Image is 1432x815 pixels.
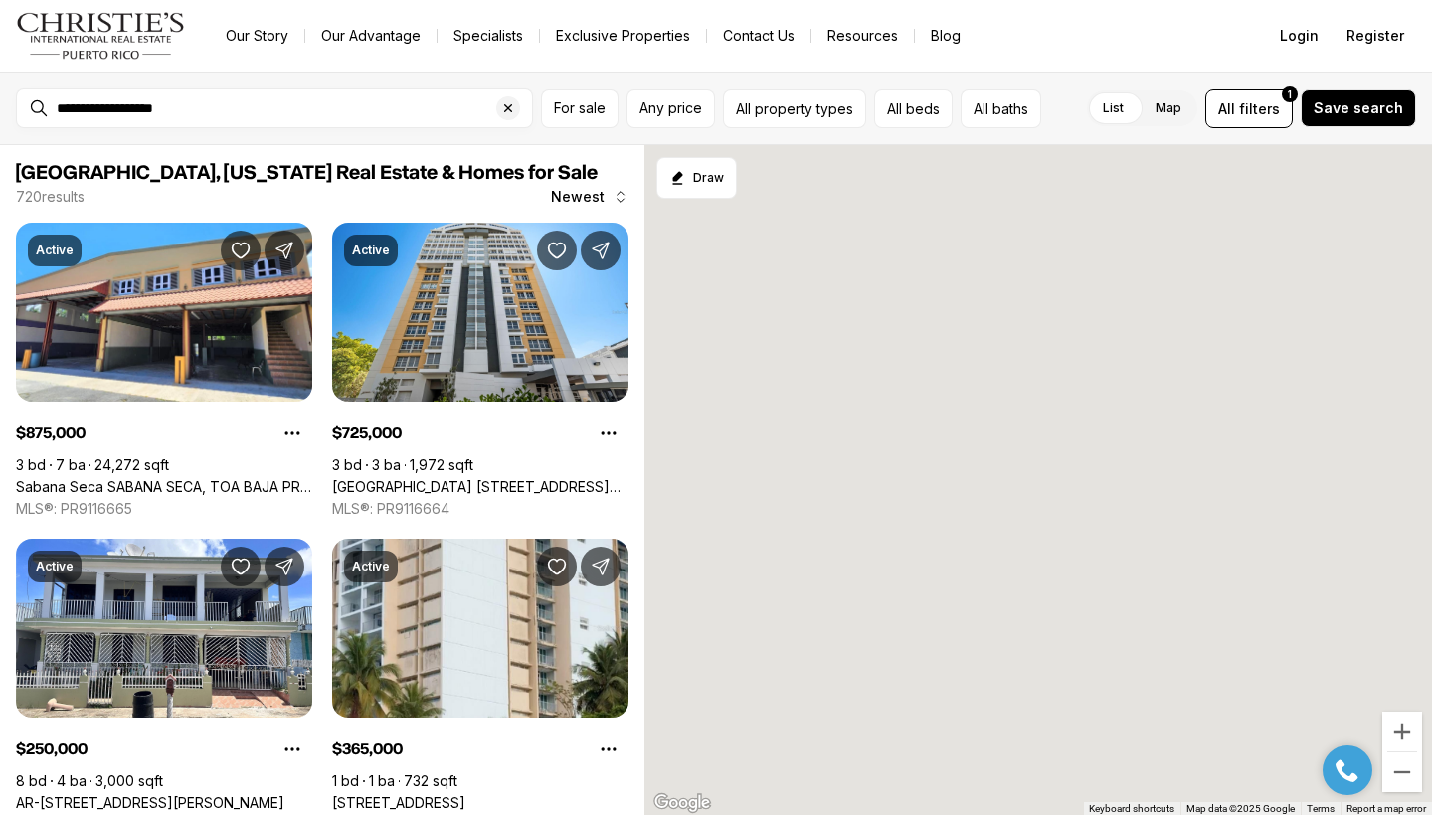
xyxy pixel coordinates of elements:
[1382,752,1422,792] button: Zoom out
[210,22,304,50] a: Our Story
[265,231,304,270] button: Share Property
[272,730,312,769] button: Property options
[540,22,706,50] a: Exclusive Properties
[639,100,702,116] span: Any price
[305,22,437,50] a: Our Advantage
[221,547,261,586] button: Save Property: AR-10 CALLE 37 REPARTO TERESITA
[589,413,628,453] button: Property options
[551,189,605,205] span: Newest
[1140,90,1197,126] label: Map
[16,12,186,60] img: logo
[581,547,621,586] button: Share Property
[915,22,977,50] a: Blog
[656,157,737,199] button: Start drawing
[1335,16,1416,56] button: Register
[811,22,914,50] a: Resources
[16,189,85,205] p: 720 results
[36,243,74,258] p: Active
[581,231,621,270] button: Share Property
[265,547,304,586] button: Share Property
[537,547,577,586] button: Save Property: 6165 AVENIDA ISLA VERDE
[1307,803,1335,814] a: Terms (opens in new tab)
[1314,100,1403,116] span: Save search
[332,478,628,496] a: Plaza Athenee 101 ORTEGON AVENUE #402, GUAYNABO PR, 00966
[36,559,74,574] p: Active
[541,89,619,128] button: For sale
[1218,98,1235,119] span: All
[1239,98,1280,119] span: filters
[272,413,312,453] button: Property options
[1268,16,1331,56] button: Login
[961,89,1041,128] button: All baths
[1346,803,1426,814] a: Report a map error
[221,231,261,270] button: Save Property: Sabana Seca SABANA SECA
[1087,90,1140,126] label: List
[332,794,465,812] a: 6165 AVENIDA ISLA VERDE, CAROLINA PR, 00979
[352,559,390,574] p: Active
[1205,89,1293,128] button: Allfilters1
[438,22,539,50] a: Specialists
[537,231,577,270] button: Save Property: Plaza Athenee 101 ORTEGON AVENUE #402
[554,100,606,116] span: For sale
[539,177,640,217] button: Newest
[496,89,532,127] button: Clear search input
[723,89,866,128] button: All property types
[1301,89,1416,127] button: Save search
[874,89,953,128] button: All beds
[1382,712,1422,751] button: Zoom in
[626,89,715,128] button: Any price
[1346,28,1404,44] span: Register
[1288,86,1292,102] span: 1
[16,478,312,496] a: Sabana Seca SABANA SECA, TOA BAJA PR, 00949
[707,22,810,50] button: Contact Us
[16,163,598,183] span: [GEOGRAPHIC_DATA], [US_STATE] Real Estate & Homes for Sale
[16,794,284,812] a: AR-10 CALLE 37 REPARTO TERESITA, BAYAMON PR, 00961
[1186,803,1295,814] span: Map data ©2025 Google
[1280,28,1319,44] span: Login
[589,730,628,769] button: Property options
[352,243,390,258] p: Active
